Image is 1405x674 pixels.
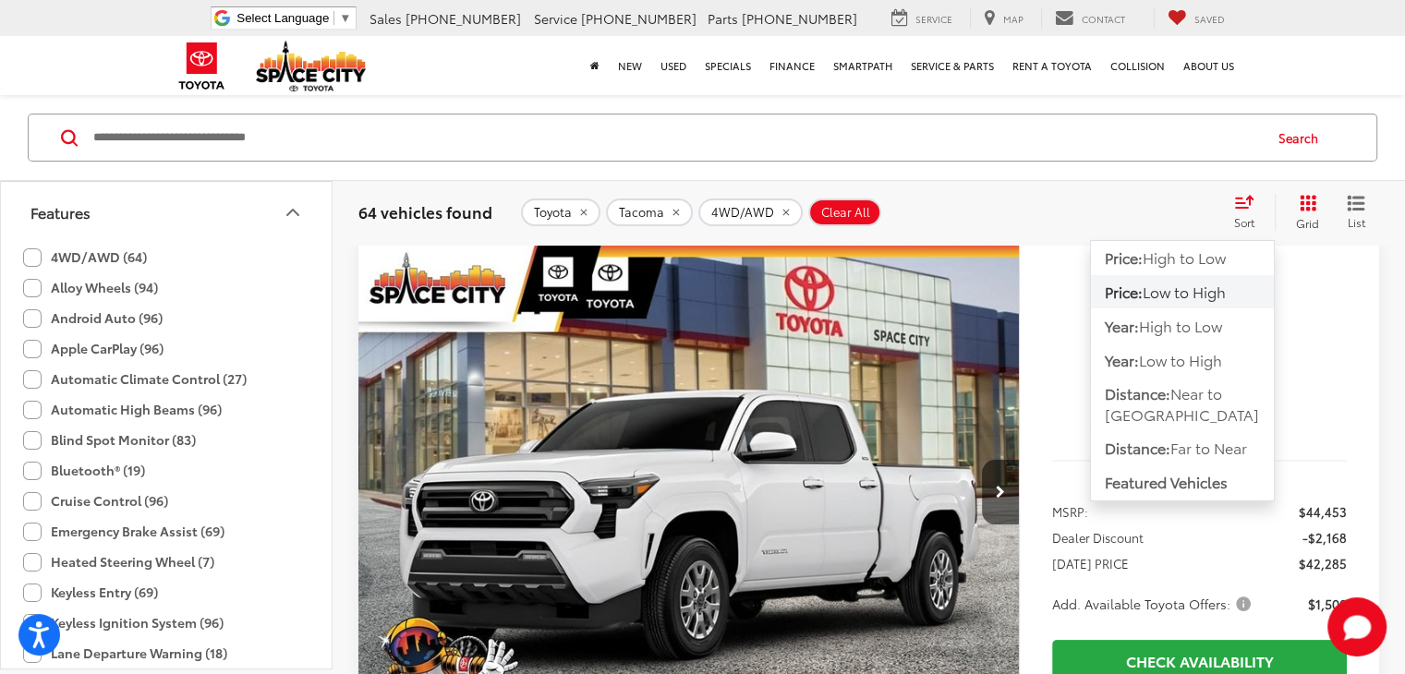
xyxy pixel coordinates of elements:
[1143,246,1226,267] span: High to Low
[651,36,696,95] a: Used
[982,460,1019,524] button: Next image
[1082,12,1125,26] span: Contact
[23,273,158,304] label: Alloy Wheels (94)
[358,200,492,223] span: 64 vehicles found
[1091,343,1274,377] button: Year:Low to High
[696,36,760,95] a: Specials
[167,36,236,96] img: Toyota
[1052,595,1254,613] span: Add. Available Toyota Offers:
[581,9,696,28] span: [PHONE_NUMBER]
[1003,36,1101,95] a: Rent a Toyota
[23,578,158,608] label: Keyless Entry (69)
[1003,12,1023,26] span: Map
[1333,194,1379,231] button: List View
[1052,502,1088,521] span: MSRP:
[23,304,163,334] label: Android Auto (96)
[1327,597,1387,656] svg: Start Chat
[760,36,824,95] a: Finance
[821,205,870,220] span: Clear All
[1,183,333,243] button: FeaturesFeatures
[1139,348,1222,369] span: Low to High
[1302,528,1347,547] span: -$2,168
[711,205,774,220] span: 4WD/AWD
[23,426,196,456] label: Blind Spot Monitor (83)
[1234,214,1254,230] span: Sort
[23,334,164,365] label: Apple CarPlay (96)
[282,201,304,223] div: Features
[1052,528,1144,547] span: Dealer Discount
[1327,597,1387,656] button: Toggle Chat Window
[1225,194,1275,231] button: Select sort value
[1091,275,1274,308] button: Price:Low to High
[1105,437,1170,458] span: Distance:
[339,11,351,25] span: ▼
[23,456,145,487] label: Bluetooth® (19)
[521,199,600,226] button: remove Toyota
[1154,8,1239,29] a: My Saved Vehicles
[1105,471,1228,492] span: Featured Vehicles
[824,36,902,95] a: SmartPath
[1091,378,1274,431] button: Distance:Near to [GEOGRAPHIC_DATA]
[30,204,91,222] div: Features
[902,36,1003,95] a: Service & Parts
[742,9,857,28] span: [PHONE_NUMBER]
[91,115,1261,160] input: Search by Make, Model, or Keyword
[1105,280,1143,301] span: Price:
[609,36,651,95] a: New
[1299,502,1347,521] span: $44,453
[23,608,224,639] label: Keyless Ignition System (96)
[534,9,577,28] span: Service
[1105,348,1139,369] span: Year:
[1170,437,1247,458] span: Far to Near
[1052,595,1257,613] button: Add. Available Toyota Offers:
[619,205,664,220] span: Tacoma
[23,639,227,669] label: Lane Departure Warning (18)
[256,41,367,91] img: Space City Toyota
[1275,194,1333,231] button: Grid View
[915,12,952,26] span: Service
[606,199,693,226] button: remove Tacoma
[1261,114,1345,161] button: Search
[1105,246,1143,267] span: Price:
[1052,347,1347,393] span: $42,285
[1308,595,1347,613] span: $1,500
[1105,314,1139,335] span: Year:
[1105,382,1170,403] span: Distance:
[1174,36,1243,95] a: About Us
[970,8,1037,29] a: Map
[236,11,329,25] span: Select Language
[23,243,147,273] label: 4WD/AWD (64)
[534,205,572,220] span: Toyota
[23,517,224,548] label: Emergency Brake Assist (69)
[698,199,803,226] button: remove 4WD/AWD
[23,365,247,395] label: Automatic Climate Control (27)
[1052,554,1129,572] span: [DATE] PRICE
[23,487,168,517] label: Cruise Control (96)
[1041,8,1139,29] a: Contact
[23,548,214,578] label: Heated Steering Wheel (7)
[23,395,222,426] label: Automatic High Beams (96)
[333,11,334,25] span: ​
[1105,382,1259,425] span: Near to [GEOGRAPHIC_DATA]
[1296,215,1319,231] span: Grid
[878,8,966,29] a: Service
[1091,241,1274,274] button: Price:High to Low
[1143,280,1226,301] span: Low to High
[808,199,881,226] button: Clear All
[1194,12,1225,26] span: Saved
[581,36,609,95] a: Home
[1299,554,1347,572] span: $42,285
[1052,403,1347,421] span: [DATE] Price
[1347,214,1365,230] span: List
[1091,309,1274,343] button: Year:High to Low
[1139,314,1222,335] span: High to Low
[369,9,402,28] span: Sales
[236,11,351,25] a: Select Language​
[1101,36,1174,95] a: Collision
[1091,465,1274,499] button: Featured Vehicles
[406,9,521,28] span: [PHONE_NUMBER]
[708,9,738,28] span: Parts
[1091,431,1274,464] button: Distance:Far to Near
